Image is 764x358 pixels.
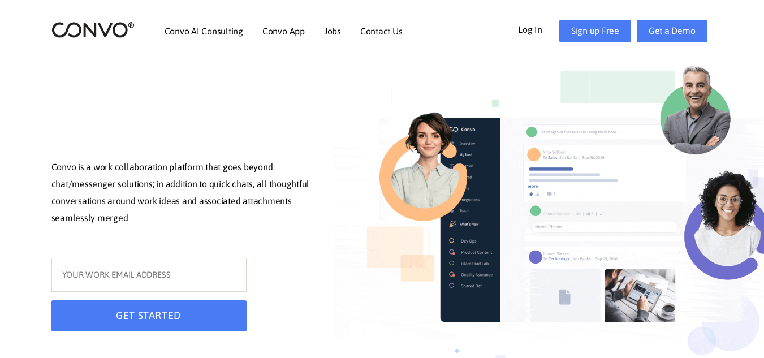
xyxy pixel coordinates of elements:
a: Log In [518,20,559,38]
a: Convo App [262,27,305,36]
img: logo_2.png [51,21,135,38]
a: Sign up Free [559,20,631,42]
a: Contact Us [360,27,403,36]
a: Convo AI Consulting [165,27,243,36]
input: YOUR WORK EMAIL ADDRESS [51,258,247,292]
a: Get a Demo [637,20,707,42]
p: Convo is a work collaboration platform that goes beyond chat/messenger solutions; in addition to ... [51,159,317,229]
button: GET STARTED [51,300,247,331]
a: Jobs [324,27,341,36]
